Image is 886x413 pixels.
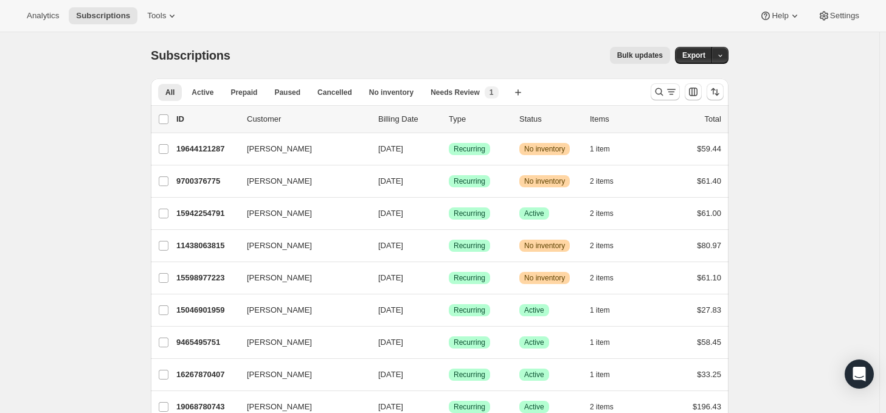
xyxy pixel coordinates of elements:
[590,302,623,319] button: 1 item
[240,365,361,384] button: [PERSON_NAME]
[590,173,627,190] button: 2 items
[151,49,230,62] span: Subscriptions
[247,369,312,381] span: [PERSON_NAME]
[590,402,614,412] span: 2 items
[378,273,403,282] span: [DATE]
[524,209,544,218] span: Active
[76,11,130,21] span: Subscriptions
[230,88,257,97] span: Prepaid
[524,273,565,283] span: No inventory
[378,402,403,411] span: [DATE]
[830,11,859,21] span: Settings
[697,144,721,153] span: $59.44
[176,304,237,316] p: 15046901959
[524,241,565,251] span: No inventory
[240,300,361,320] button: [PERSON_NAME]
[693,402,721,411] span: $196.43
[247,113,369,125] p: Customer
[317,88,352,97] span: Cancelled
[524,402,544,412] span: Active
[590,334,623,351] button: 1 item
[454,305,485,315] span: Recurring
[192,88,213,97] span: Active
[176,113,237,125] p: ID
[19,7,66,24] button: Analytics
[705,113,721,125] p: Total
[845,359,874,389] div: Open Intercom Messenger
[685,83,702,100] button: Customize table column order and visibility
[240,333,361,352] button: [PERSON_NAME]
[176,113,721,125] div: IDCustomerBilling DateTypeStatusItemsTotal
[454,338,485,347] span: Recurring
[697,273,721,282] span: $61.10
[240,268,361,288] button: [PERSON_NAME]
[378,370,403,379] span: [DATE]
[247,336,312,349] span: [PERSON_NAME]
[590,338,610,347] span: 1 item
[590,113,651,125] div: Items
[140,7,185,24] button: Tools
[524,370,544,380] span: Active
[454,144,485,154] span: Recurring
[27,11,59,21] span: Analytics
[247,175,312,187] span: [PERSON_NAME]
[524,144,565,154] span: No inventory
[524,338,544,347] span: Active
[697,176,721,186] span: $61.40
[707,83,724,100] button: Sort the results
[378,176,403,186] span: [DATE]
[590,144,610,154] span: 1 item
[590,205,627,222] button: 2 items
[147,11,166,21] span: Tools
[590,141,623,158] button: 1 item
[590,273,614,283] span: 2 items
[697,305,721,314] span: $27.83
[617,50,663,60] span: Bulk updates
[682,50,705,60] span: Export
[176,207,237,220] p: 15942254791
[176,143,237,155] p: 19644121287
[590,305,610,315] span: 1 item
[697,209,721,218] span: $61.00
[454,402,485,412] span: Recurring
[378,241,403,250] span: [DATE]
[247,304,312,316] span: [PERSON_NAME]
[449,113,510,125] div: Type
[590,241,614,251] span: 2 items
[247,143,312,155] span: [PERSON_NAME]
[697,338,721,347] span: $58.45
[69,7,137,24] button: Subscriptions
[378,113,439,125] p: Billing Date
[176,205,721,222] div: 15942254791[PERSON_NAME][DATE]SuccessRecurringSuccessActive2 items$61.00
[240,204,361,223] button: [PERSON_NAME]
[454,370,485,380] span: Recurring
[697,241,721,250] span: $80.97
[176,240,237,252] p: 11438063815
[590,237,627,254] button: 2 items
[274,88,300,97] span: Paused
[369,88,414,97] span: No inventory
[675,47,713,64] button: Export
[165,88,175,97] span: All
[378,209,403,218] span: [DATE]
[378,144,403,153] span: [DATE]
[519,113,580,125] p: Status
[247,401,312,413] span: [PERSON_NAME]
[811,7,867,24] button: Settings
[651,83,680,100] button: Search and filter results
[454,241,485,251] span: Recurring
[176,336,237,349] p: 9465495751
[176,141,721,158] div: 19644121287[PERSON_NAME][DATE]SuccessRecurringWarningNo inventory1 item$59.44
[176,237,721,254] div: 11438063815[PERSON_NAME][DATE]SuccessRecurringWarningNo inventory2 items$80.97
[240,139,361,159] button: [PERSON_NAME]
[490,88,494,97] span: 1
[697,370,721,379] span: $33.25
[524,176,565,186] span: No inventory
[247,207,312,220] span: [PERSON_NAME]
[176,302,721,319] div: 15046901959[PERSON_NAME][DATE]SuccessRecurringSuccessActive1 item$27.83
[176,269,721,286] div: 15598977223[PERSON_NAME][DATE]SuccessRecurringWarningNo inventory2 items$61.10
[247,240,312,252] span: [PERSON_NAME]
[454,176,485,186] span: Recurring
[590,366,623,383] button: 1 item
[454,273,485,283] span: Recurring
